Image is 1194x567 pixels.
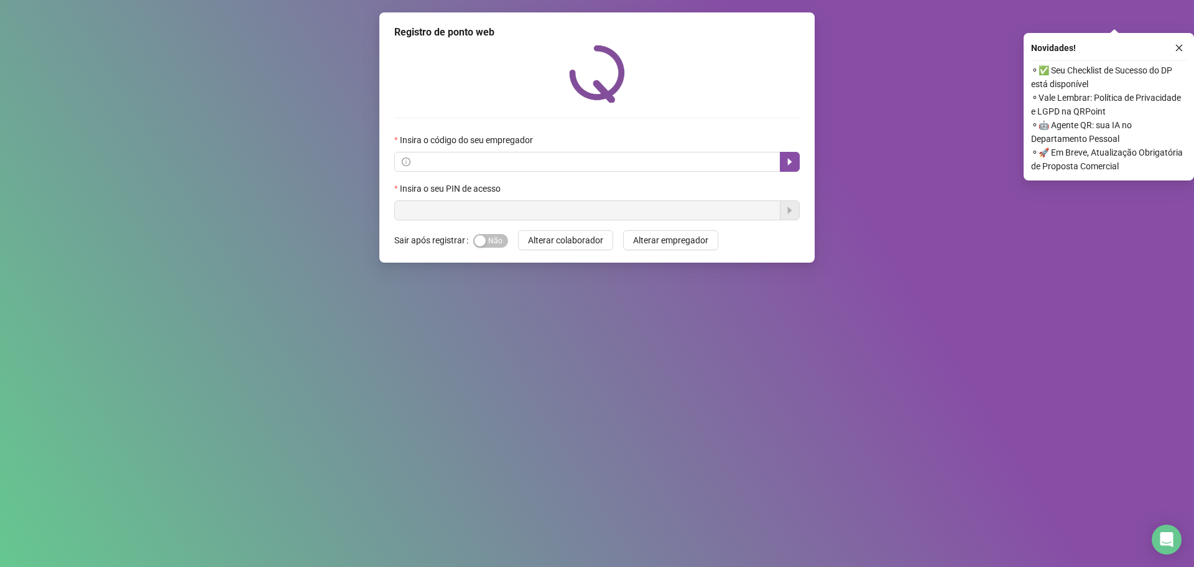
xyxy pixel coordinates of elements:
[633,233,708,247] span: Alterar empregador
[1175,44,1183,52] span: close
[785,157,795,167] span: caret-right
[1152,525,1182,555] div: Open Intercom Messenger
[1031,41,1076,55] span: Novidades !
[394,25,800,40] div: Registro de ponto web
[402,157,410,166] span: info-circle
[569,45,625,103] img: QRPoint
[518,230,613,250] button: Alterar colaborador
[394,230,473,250] label: Sair após registrar
[394,182,509,195] label: Insira o seu PIN de acesso
[1031,63,1187,91] span: ⚬ ✅ Seu Checklist de Sucesso do DP está disponível
[1031,146,1187,173] span: ⚬ 🚀 Em Breve, Atualização Obrigatória de Proposta Comercial
[1031,118,1187,146] span: ⚬ 🤖 Agente QR: sua IA no Departamento Pessoal
[394,133,541,147] label: Insira o código do seu empregador
[623,230,718,250] button: Alterar empregador
[1031,91,1187,118] span: ⚬ Vale Lembrar: Política de Privacidade e LGPD na QRPoint
[528,233,603,247] span: Alterar colaborador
